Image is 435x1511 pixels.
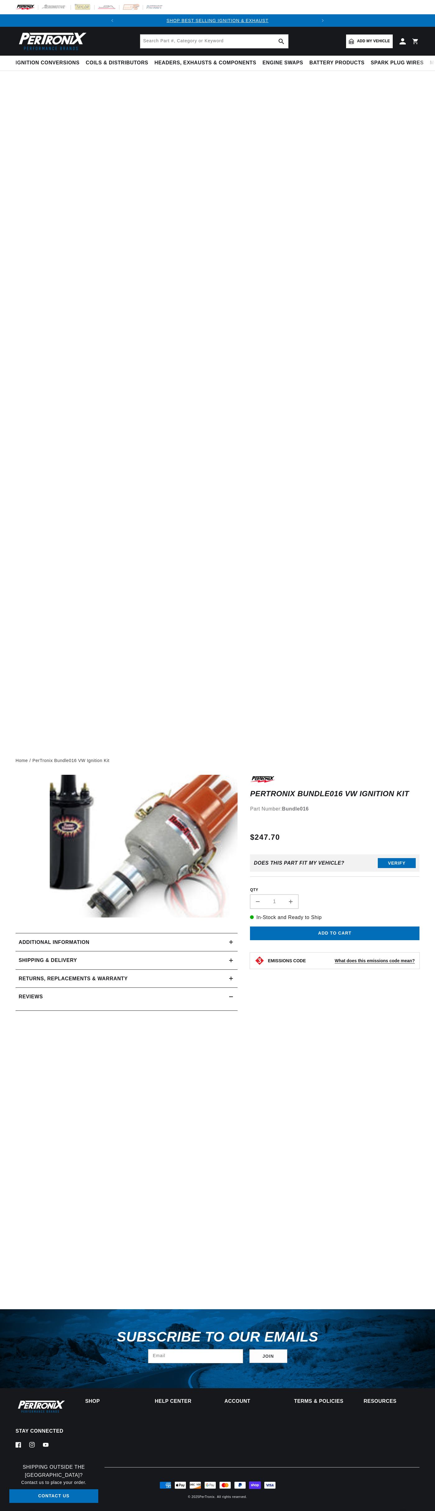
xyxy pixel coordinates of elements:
button: Add to cart [250,926,419,940]
div: Part Number: [250,805,419,813]
summary: Coils & Distributors [83,56,151,70]
p: In-Stock and Ready to Ship [250,913,419,922]
span: Battery Products [309,60,364,66]
strong: What does this emissions code mean? [335,958,415,963]
summary: Help Center [155,1399,211,1403]
h2: Shipping & Delivery [19,956,77,964]
input: Email [148,1349,243,1363]
div: Does This part fit My vehicle? [254,860,344,866]
small: © 2025 . [188,1495,215,1499]
strong: Bundle016 [282,806,309,811]
span: Ignition Conversions [16,60,80,66]
summary: Resources [364,1399,419,1403]
summary: Ignition Conversions [16,56,83,70]
h2: Returns, Replacements & Warranty [19,975,128,983]
img: Emissions code [255,956,265,966]
span: Engine Swaps [262,60,303,66]
button: search button [275,35,288,48]
img: Pertronix [16,30,87,52]
span: Spark Plug Wires [371,60,423,66]
small: All rights reserved. [217,1495,247,1499]
a: Contact Us [9,1489,98,1503]
summary: Headers, Exhausts & Components [151,56,259,70]
summary: Reviews [16,988,238,1006]
button: Verify [378,858,416,868]
h2: Reviews [19,993,43,1001]
summary: Spark Plug Wires [368,56,427,70]
a: SHOP BEST SELLING IGNITION & EXHAUST [166,18,268,23]
a: PerTronix Bundle016 VW Ignition Kit [32,757,109,764]
a: Add my vehicle [346,35,393,48]
media-gallery: Gallery Viewer [16,775,238,920]
p: Contact us to place your order. [9,1479,98,1486]
h1: PerTronix Bundle016 VW Ignition Kit [250,791,419,797]
div: 1 of 2 [118,17,316,24]
button: EMISSIONS CODEWhat does this emissions code mean? [268,958,415,963]
strong: EMISSIONS CODE [268,958,306,963]
a: Home [16,757,28,764]
a: PerTronix [199,1495,215,1499]
summary: Shop [85,1399,141,1403]
input: Search Part #, Category or Keyword [140,35,288,48]
button: Subscribe [249,1349,287,1363]
span: Coils & Distributors [86,60,148,66]
nav: breadcrumbs [16,757,419,764]
summary: Returns, Replacements & Warranty [16,970,238,988]
summary: Engine Swaps [259,56,306,70]
span: $247.70 [250,832,280,843]
summary: Battery Products [306,56,368,70]
h3: Shipping Outside the [GEOGRAPHIC_DATA]? [9,1463,98,1479]
span: Add my vehicle [357,38,390,44]
span: Headers, Exhausts & Components [155,60,256,66]
h3: Subscribe to our emails [117,1331,318,1343]
p: Stay Connected [16,1428,65,1435]
summary: Shipping & Delivery [16,951,238,969]
h2: Additional information [19,938,90,946]
button: Translation missing: en.sections.announcements.next_announcement [317,14,329,27]
label: QTY [250,887,419,893]
button: Translation missing: en.sections.announcements.previous_announcement [106,14,118,27]
img: Pertronix [16,1399,65,1414]
summary: Additional information [16,933,238,951]
summary: Account [224,1399,280,1403]
summary: Terms & policies [294,1399,350,1403]
div: Announcement [118,17,316,24]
